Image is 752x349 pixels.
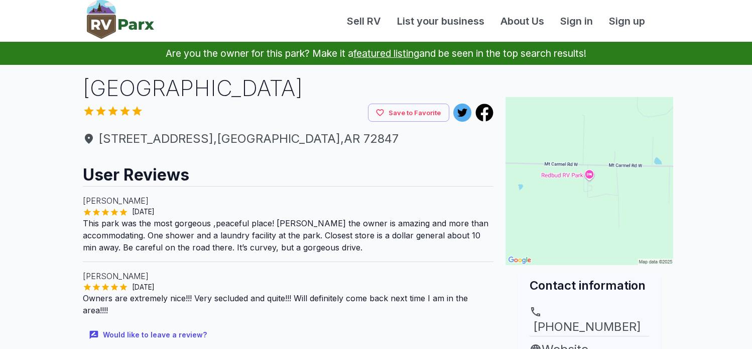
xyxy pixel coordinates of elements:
button: Would like to leave a review? [83,324,215,346]
span: [DATE] [128,282,159,292]
img: Map for Redbud RV Park [506,97,673,265]
p: This park was the most gorgeous ,peaceful place! [PERSON_NAME] the owner is amazing and more than... [83,217,493,253]
h2: Contact information [530,277,649,294]
a: List your business [389,14,492,29]
a: Sign up [601,14,653,29]
p: [PERSON_NAME] [83,270,493,282]
a: featured listing [353,47,419,59]
p: [PERSON_NAME] [83,195,493,207]
a: [PHONE_NUMBER] [530,306,649,336]
span: [DATE] [128,207,159,217]
span: [STREET_ADDRESS] , [GEOGRAPHIC_DATA] , AR 72847 [83,130,493,148]
button: Save to Favorite [368,104,449,122]
a: About Us [492,14,552,29]
p: Are you the owner for this park? Make it a and be seen in the top search results! [12,42,740,65]
h1: [GEOGRAPHIC_DATA] [83,73,493,104]
a: [STREET_ADDRESS],[GEOGRAPHIC_DATA],AR 72847 [83,130,493,148]
h2: User Reviews [83,156,493,186]
a: Sign in [552,14,601,29]
a: Sell RV [339,14,389,29]
p: Owners are extremely nice!!! Very secluded and quite!!! Will definitely come back next time I am ... [83,292,493,316]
